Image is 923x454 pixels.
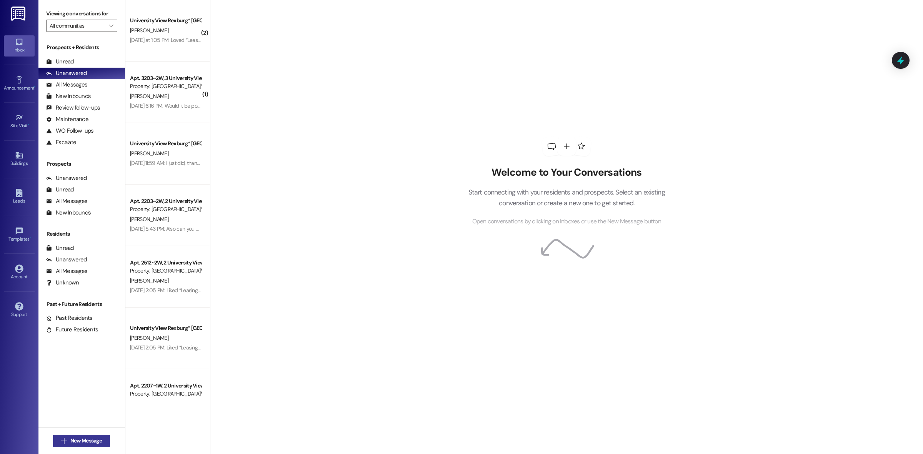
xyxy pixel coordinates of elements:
div: [DATE] 6:16 PM: Would it be possible to move in early? [130,102,249,109]
a: Templates • [4,225,35,245]
a: Inbox [4,35,35,56]
a: Leads [4,186,35,207]
span: [PERSON_NAME] [130,27,168,34]
div: Unanswered [46,256,87,264]
i:  [109,23,113,29]
div: Property: [GEOGRAPHIC_DATA]* [130,82,201,90]
div: Unread [46,58,74,66]
div: [DATE] 2:05 PM: Liked “Leasing ([GEOGRAPHIC_DATA]*): We don't but thanks for checking” [130,287,331,294]
div: Unread [46,186,74,194]
p: Start connecting with your residents and prospects. Select an existing conversation or create a n... [457,187,676,209]
span: [PERSON_NAME] [130,277,168,284]
div: Past + Future Residents [38,300,125,308]
div: Property: [GEOGRAPHIC_DATA]* [130,390,201,398]
div: [DATE] 2:05 PM: Liked “Leasing ([GEOGRAPHIC_DATA]*): We don't but thanks for checking” [130,344,331,351]
img: ResiDesk Logo [11,7,27,21]
label: Viewing conversations for [46,8,117,20]
div: [DATE] 11:59 AM: I just did, thank you! [130,160,210,166]
div: Apt. 2203~2W, 2 University View Rexburg [130,197,201,205]
div: WO Follow-ups [46,127,93,135]
div: Apt. 3203~2W, 3 University View Rexburg [130,74,201,82]
div: New Inbounds [46,92,91,100]
div: Future Residents [46,326,98,334]
span: • [34,84,35,90]
a: Buildings [4,149,35,170]
a: Site Visit • [4,111,35,132]
div: Prospects [38,160,125,168]
span: • [28,122,29,127]
div: Review follow-ups [46,104,100,112]
div: [DATE] 5:43 PM: Also can you send me messages to my cell phone number at [PHONE_NUMBER] this is m... [130,225,469,232]
span: [PERSON_NAME] [130,216,168,223]
div: New Inbounds [46,209,91,217]
div: Unanswered [46,69,87,77]
div: Prospects + Residents [38,43,125,52]
h2: Welcome to Your Conversations [457,166,676,179]
span: [PERSON_NAME] [130,93,168,100]
div: University View Rexburg* [GEOGRAPHIC_DATA] [130,324,201,332]
a: Support [4,300,35,321]
div: University View Rexburg* [GEOGRAPHIC_DATA] [130,140,201,148]
div: Residents [38,230,125,238]
div: Unknown [46,279,79,287]
div: Property: [GEOGRAPHIC_DATA]* [130,267,201,275]
div: Escalate [46,138,76,146]
div: University View Rexburg* [GEOGRAPHIC_DATA] [130,17,201,25]
div: All Messages [46,81,87,89]
div: Apt. 2207~1W, 2 University View Rexburg [130,382,201,390]
span: • [30,235,31,241]
div: All Messages [46,267,87,275]
a: Account [4,262,35,283]
div: Apt. 2512~2W, 2 University View Rexburg [130,259,201,267]
div: All Messages [46,197,87,205]
div: Unread [46,244,74,252]
button: New Message [53,435,110,447]
div: Unanswered [46,174,87,182]
div: Past Residents [46,314,93,322]
span: [PERSON_NAME] [130,334,168,341]
input: All communities [50,20,105,32]
span: Open conversations by clicking on inboxes or use the New Message button [472,217,661,226]
span: [PERSON_NAME] [130,150,168,157]
div: Property: [GEOGRAPHIC_DATA]* [130,205,201,213]
div: [DATE] at 1:05 PM: Loved “Leasing ([GEOGRAPHIC_DATA]*): Can you sign that early move in document ... [130,37,559,43]
div: Maintenance [46,115,88,123]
